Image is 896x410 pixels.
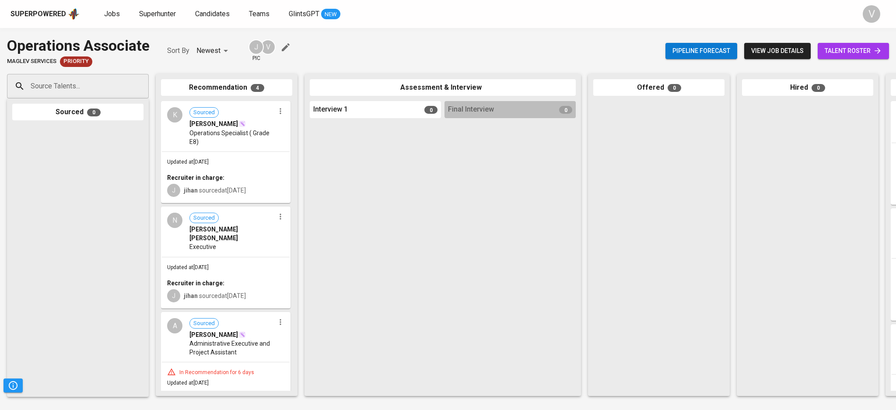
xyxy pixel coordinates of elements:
[248,39,264,62] div: pic
[167,213,182,228] div: N
[249,9,271,20] a: Teams
[161,79,292,96] div: Recommendation
[189,119,238,128] span: [PERSON_NAME]
[10,9,66,19] div: Superpowered
[863,5,880,23] div: V
[195,9,231,20] a: Candidates
[189,330,238,339] span: [PERSON_NAME]
[161,207,290,308] div: NSourced[PERSON_NAME] [PERSON_NAME]ExecutiveUpdated at[DATE]Recruiter in charge:Jjihan sourcedat[...
[139,9,178,20] a: Superhunter
[812,84,825,92] span: 0
[668,84,681,92] span: 0
[190,319,218,328] span: Sourced
[167,184,180,197] div: J
[189,339,275,357] span: Administrative Executive and Project Assistant
[7,35,150,56] div: Operations Associate
[248,39,264,55] div: J
[167,46,189,56] p: Sort By
[167,318,182,333] div: A
[249,10,269,18] span: Teams
[251,84,264,92] span: 4
[104,10,120,18] span: Jobs
[239,120,246,127] img: magic_wand.svg
[559,106,572,114] span: 0
[184,292,198,299] b: jihan
[176,369,258,376] div: In Recommendation for 6 days
[424,106,437,114] span: 0
[60,57,92,66] span: Priority
[139,10,176,18] span: Superhunter
[167,289,180,302] div: J
[448,105,494,115] span: Final Interview
[3,378,23,392] button: Pipeline Triggers
[167,159,209,165] span: Updated at [DATE]
[260,39,276,55] div: V
[313,105,348,115] span: Interview 1
[184,187,246,194] span: sourced at [DATE]
[190,109,218,117] span: Sourced
[321,10,340,19] span: NEW
[289,10,319,18] span: GlintsGPT
[818,43,889,59] a: talent roster
[144,85,146,87] button: Open
[189,129,275,146] span: Operations Specialist ( Grade E8)
[167,280,224,287] b: Recruiter in charge:
[167,264,209,270] span: Updated at [DATE]
[184,292,246,299] span: sourced at [DATE]
[189,225,275,242] span: [PERSON_NAME] [PERSON_NAME]
[742,79,873,96] div: Hired
[167,174,224,181] b: Recruiter in charge:
[7,57,56,66] span: Maglev Services
[60,56,92,67] div: New Job received from Demand Team
[161,101,290,203] div: KSourced[PERSON_NAME]Operations Specialist ( Grade E8)Updated at[DATE]Recruiter in charge:Jjihan ...
[310,79,576,96] div: Assessment & Interview
[672,46,730,56] span: Pipeline forecast
[239,331,246,338] img: magic_wand.svg
[196,46,220,56] p: Newest
[195,10,230,18] span: Candidates
[665,43,737,59] button: Pipeline forecast
[12,104,143,121] div: Sourced
[104,9,122,20] a: Jobs
[87,109,101,116] span: 0
[167,107,182,123] div: K
[68,7,80,21] img: app logo
[744,43,811,59] button: view job details
[189,242,216,251] span: Executive
[751,46,804,56] span: view job details
[593,79,724,96] div: Offered
[190,214,218,222] span: Sourced
[167,380,209,386] span: Updated at [DATE]
[10,7,80,21] a: Superpoweredapp logo
[825,46,882,56] span: talent roster
[184,187,198,194] b: jihan
[289,9,340,20] a: GlintsGPT NEW
[196,43,231,59] div: Newest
